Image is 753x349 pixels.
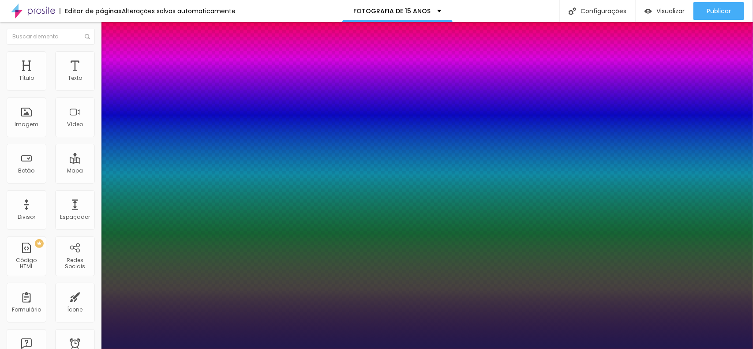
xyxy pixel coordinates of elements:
img: Ícone [85,34,90,39]
font: Visualizar [656,7,685,15]
font: Editor de páginas [65,7,122,15]
img: view-1.svg [644,8,652,15]
button: Visualizar [636,2,693,20]
font: Imagem [15,120,38,128]
input: Buscar elemento [7,29,95,45]
font: Texto [68,74,82,82]
font: Redes Sociais [65,256,85,270]
font: Configurações [581,7,626,15]
font: Ícone [67,306,83,313]
font: Divisor [18,213,35,221]
font: Espaçador [60,213,90,221]
font: Publicar [707,7,731,15]
font: Formulário [12,306,41,313]
font: Código HTML [16,256,37,270]
font: FOTOGRAFIA DE 15 ANOS [353,7,431,15]
font: Mapa [67,167,83,174]
font: Botão [19,167,35,174]
button: Publicar [693,2,744,20]
font: Título [19,74,34,82]
font: Vídeo [67,120,83,128]
font: Alterações salvas automaticamente [122,7,236,15]
img: Ícone [569,8,576,15]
